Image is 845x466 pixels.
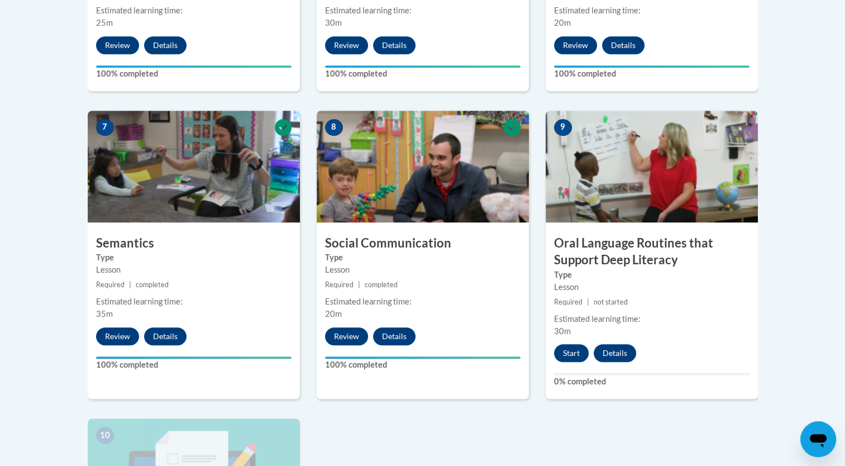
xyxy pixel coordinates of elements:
label: 100% completed [325,359,521,371]
button: Review [325,36,368,54]
button: Details [373,36,416,54]
img: Course Image [317,111,529,222]
button: Details [602,36,645,54]
div: Estimated learning time: [96,4,292,17]
button: Details [144,36,187,54]
span: | [129,280,131,289]
span: Required [96,280,125,289]
label: 100% completed [96,359,292,371]
label: Type [554,269,749,281]
span: 10 [96,427,114,444]
button: Details [373,327,416,345]
iframe: Button to launch messaging window [800,421,836,457]
h3: Semantics [88,235,300,252]
label: 100% completed [96,68,292,80]
span: 8 [325,119,343,136]
button: Review [96,327,139,345]
h3: Social Communication [317,235,529,252]
div: Lesson [554,281,749,293]
span: | [358,280,360,289]
div: Estimated learning time: [96,296,292,308]
div: Your progress [325,65,521,68]
label: 100% completed [325,68,521,80]
label: Type [96,251,292,264]
h3: Oral Language Routines that Support Deep Literacy [546,235,758,269]
div: Lesson [325,264,521,276]
label: Type [325,251,521,264]
span: 30m [554,326,571,336]
span: 20m [325,309,342,318]
div: Estimated learning time: [554,4,749,17]
span: 7 [96,119,114,136]
button: Review [96,36,139,54]
img: Course Image [88,111,300,222]
div: Your progress [325,356,521,359]
div: Your progress [96,65,292,68]
span: | [587,298,589,306]
label: 0% completed [554,375,749,388]
button: Details [594,344,636,362]
span: Required [554,298,583,306]
button: Start [554,344,589,362]
span: not started [594,298,628,306]
img: Course Image [546,111,758,222]
div: Your progress [96,356,292,359]
span: 35m [96,309,113,318]
span: 25m [96,18,113,27]
label: 100% completed [554,68,749,80]
span: 9 [554,119,572,136]
span: Required [325,280,354,289]
div: Estimated learning time: [325,4,521,17]
span: completed [365,280,398,289]
div: Estimated learning time: [554,313,749,325]
button: Review [554,36,597,54]
div: Lesson [96,264,292,276]
span: 20m [554,18,571,27]
span: completed [136,280,169,289]
button: Details [144,327,187,345]
button: Review [325,327,368,345]
div: Your progress [554,65,749,68]
span: 30m [325,18,342,27]
div: Estimated learning time: [325,296,521,308]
